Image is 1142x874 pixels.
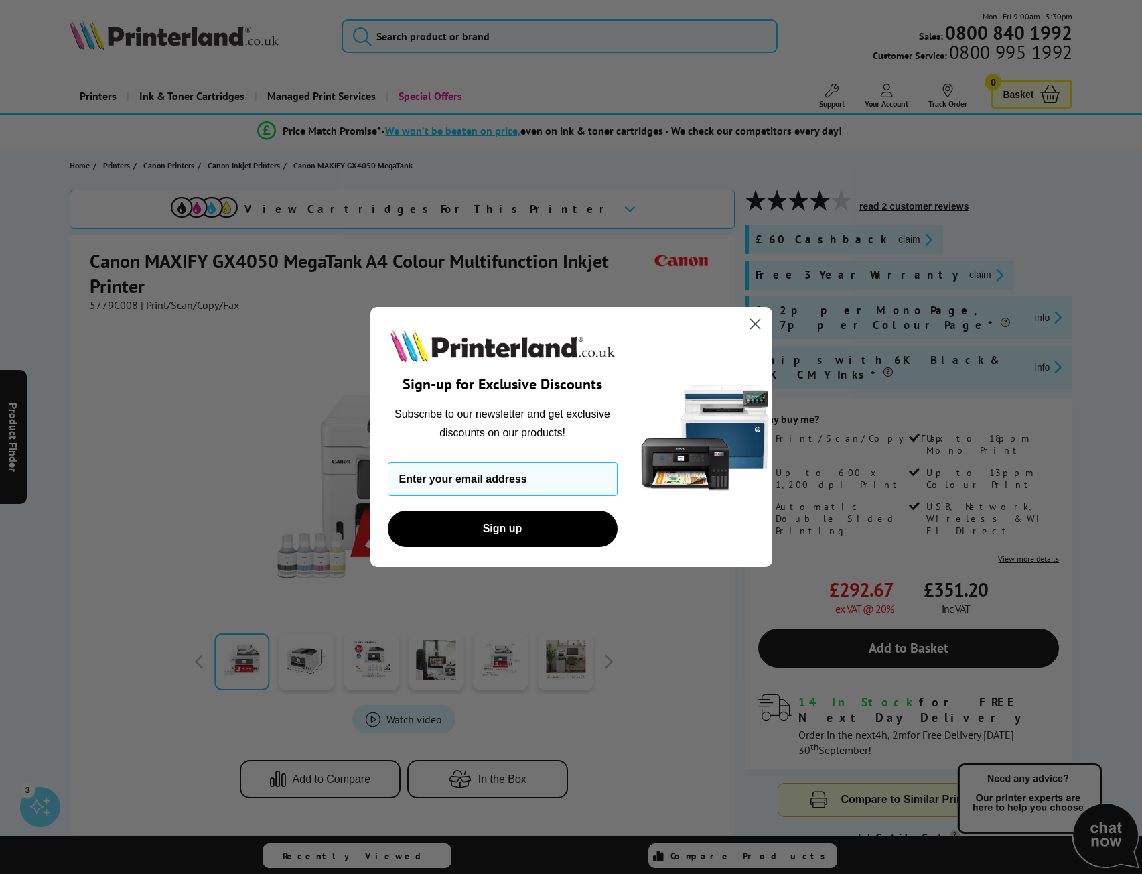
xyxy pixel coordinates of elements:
img: 5290a21f-4df8-4860-95f4-ea1e8d0e8904.png [638,307,772,568]
img: Printerland.co.uk [388,327,618,365]
span: Subscribe to our newsletter and get exclusive discounts on our products! [395,408,610,438]
input: Enter your email address [388,462,618,496]
button: Sign up [388,511,618,547]
span: Sign-up for Exclusive Discounts [403,375,602,393]
button: Close dialog [743,312,767,336]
